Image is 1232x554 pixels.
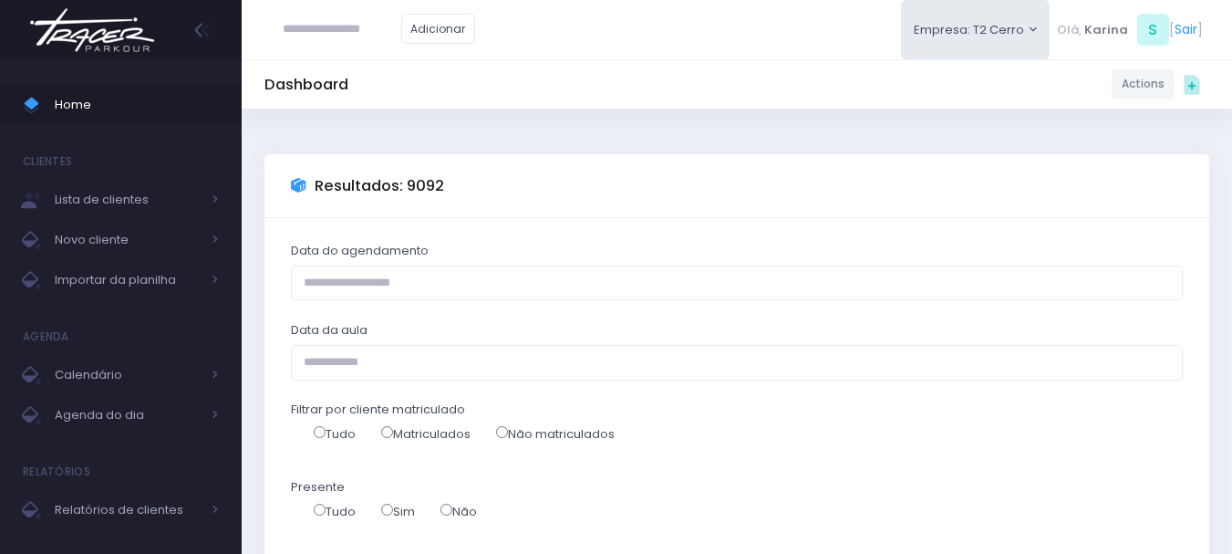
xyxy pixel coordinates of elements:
span: Lista de clientes [55,188,201,212]
input: Não [440,504,452,516]
div: [ ] [1050,9,1209,50]
label: Presente [291,478,345,497]
span: Novo cliente [55,228,201,252]
a: Actions [1112,69,1175,99]
input: Sim [381,504,393,516]
input: Tudo [314,504,326,516]
a: Adicionar [401,14,476,44]
h5: Dashboard [264,76,348,94]
h4: Relatórios [23,454,90,490]
span: Agenda do dia [55,403,201,427]
span: Karina [1084,21,1128,39]
label: Não [440,503,477,521]
span: S [1137,14,1169,46]
label: Não matriculados [496,425,615,444]
h4: Clientes [23,143,72,180]
input: Tudo [314,426,326,438]
h3: Resultados: 9092 [315,177,444,195]
span: Calendário [55,363,201,387]
span: Olá, [1057,21,1082,39]
span: Relatórios de clientes [55,498,201,522]
input: Matriculados [381,426,393,438]
h4: Agenda [23,319,69,355]
label: Filtrar por cliente matriculado [291,401,465,419]
label: Sim [381,503,415,521]
input: Não matriculados [496,426,508,438]
a: Sair [1175,20,1197,39]
label: Tudo [314,503,356,521]
label: Matriculados [381,425,471,444]
span: Importar da planilha [55,268,201,292]
label: Data do agendamento [291,242,429,260]
label: Tudo [314,425,356,444]
span: Home [55,93,219,117]
label: Data da aula [291,321,368,340]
